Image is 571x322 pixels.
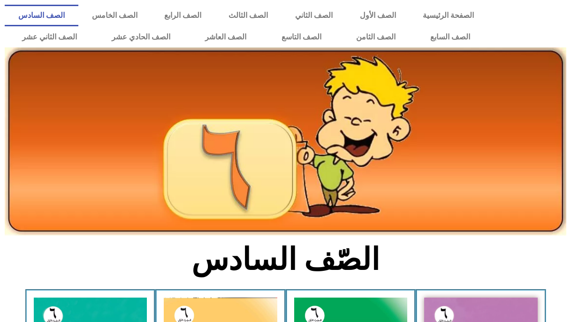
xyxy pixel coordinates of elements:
a: الصف السابع [413,26,487,48]
a: الصف التاسع [264,26,339,48]
a: الصف العاشر [188,26,264,48]
a: الصف الثامن [339,26,413,48]
a: الصف الثاني عشر [5,26,94,48]
a: الصف الثالث [215,5,282,26]
a: الصف السادس [5,5,78,26]
a: الصف الثاني [282,5,346,26]
h2: الصّف السادس [130,241,441,278]
a: الصف الخامس [78,5,151,26]
a: الصف الرابع [151,5,215,26]
a: الصفحة الرئيسية [409,5,487,26]
a: الصف الأول [346,5,410,26]
a: الصف الحادي عشر [94,26,188,48]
